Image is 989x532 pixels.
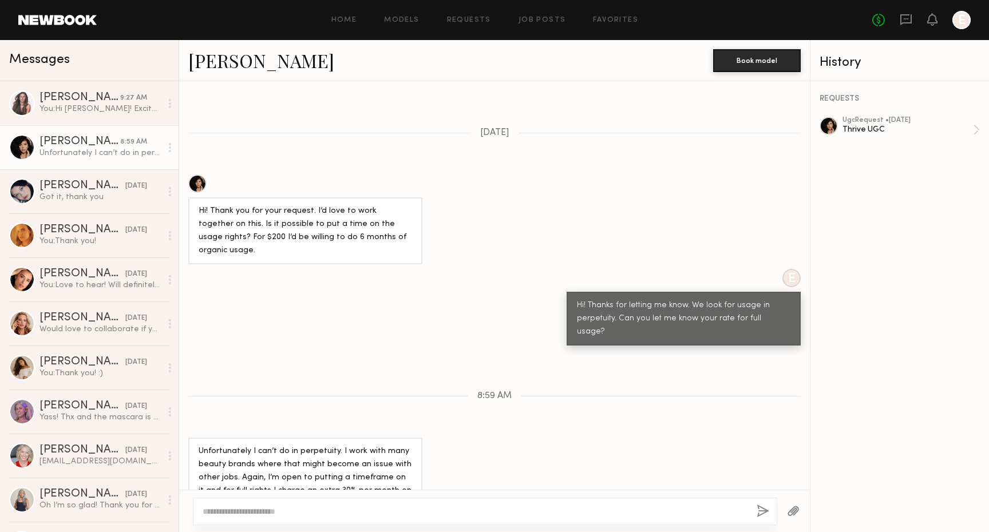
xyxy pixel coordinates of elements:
div: [PERSON_NAME] [39,268,125,280]
div: REQUESTS [820,95,980,103]
div: Got it, thank you [39,192,161,203]
div: You: Thank you! :) [39,368,161,379]
div: [DATE] [125,489,147,500]
div: Oh I’m so glad! Thank you for the opportunity. I look forward to the next one. [39,500,161,511]
div: [DATE] [125,313,147,324]
span: 8:59 AM [477,391,512,401]
a: Book model [713,55,801,65]
div: Would love to collaborate if you’re still looking [39,324,161,335]
div: Hi! Thanks for letting me know. We look for usage in perpetuity. Can you let me know your rate fo... [577,299,790,339]
button: Book model [713,49,801,72]
a: ugcRequest •[DATE]Thrive UGC [842,117,980,143]
div: [PERSON_NAME] [39,180,125,192]
div: [PERSON_NAME] [39,312,125,324]
a: E [952,11,971,29]
div: [DATE] [125,269,147,280]
div: Thrive UGC [842,124,973,135]
div: Hi! Thank you for your request. I’d love to work together on this. Is it possible to put a time o... [199,205,412,257]
div: [DATE] [125,181,147,192]
div: 8:59 AM [120,137,147,148]
div: [PERSON_NAME] [39,444,125,456]
div: You: Love to hear! Will definitely be in touch :) [39,280,161,291]
div: You: Hi [PERSON_NAME]! Excited for this project :) Can you please send over your email for the ag... [39,104,161,114]
a: Models [384,17,419,24]
div: History [820,56,980,69]
a: Home [331,17,357,24]
div: [PERSON_NAME] [39,92,120,104]
span: Messages [9,53,70,66]
a: Requests [447,17,491,24]
div: Yass! Thx and the mascara is outstanding, of course! [39,412,161,423]
div: Unfortunately I can’t do in perpetuity. I work with many beauty brands where that might become an... [39,148,161,158]
div: [DATE] [125,401,147,412]
a: [PERSON_NAME] [188,48,334,73]
div: [PERSON_NAME] [39,489,125,500]
div: [DATE] [125,445,147,456]
div: [EMAIL_ADDRESS][DOMAIN_NAME] [39,456,161,467]
a: Job Posts [519,17,566,24]
div: [DATE] [125,225,147,236]
div: [PERSON_NAME] [39,136,120,148]
div: ugc Request • [DATE] [842,117,973,124]
div: [PERSON_NAME] [39,356,125,368]
div: [PERSON_NAME] [39,400,125,412]
span: [DATE] [480,128,509,138]
div: 9:27 AM [120,93,147,104]
div: You: Thank you! [39,236,161,247]
div: [DATE] [125,357,147,368]
a: Favorites [593,17,638,24]
div: [PERSON_NAME] [39,224,125,236]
